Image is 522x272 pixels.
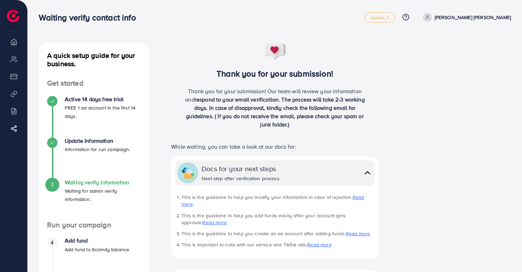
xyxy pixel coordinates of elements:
[65,138,130,144] h4: Update Information
[370,15,389,20] span: regular_1
[435,13,511,21] p: [PERSON_NAME] [PERSON_NAME]
[420,13,511,22] a: [PERSON_NAME] [PERSON_NAME]
[160,69,390,79] h3: Thank you for your submission!
[182,230,374,237] li: This is the guideline to help you create an ad account after adding funds.
[51,180,54,188] span: 3
[182,241,374,248] li: This is important to note with our service and TikTok ads.
[182,212,374,226] li: This is the guideline to help you add funds easily after your account gets approval.
[7,10,19,22] img: logo
[182,194,364,208] a: Read more
[182,167,194,179] img: collapse
[307,241,331,248] a: Read more
[65,187,140,203] p: Waiting for admin verify information.
[186,96,365,128] span: respond to your email verification. The process will take 2-3 working days. In case of disapprova...
[202,164,280,174] div: Docs for your next steps
[65,237,129,244] h4: Add fund
[39,96,149,138] li: Active 14 days free trial
[65,245,129,254] p: Add fund to Ecomdy balance
[182,194,374,208] li: This is the guideline to help you modify your information in case of rejection.
[39,138,149,179] li: Update Information
[183,87,367,129] p: Thank you for your submission! Our team will review your information and
[363,168,372,178] img: collapse
[202,175,280,182] div: Next step after verification process
[171,142,379,151] p: While waiting, you can take a look at our docs for:
[65,179,140,186] h4: Waiting verify information
[51,239,54,247] span: 4
[65,145,130,153] p: Information for run campaign.
[65,96,140,103] h4: Active 14 days free trial
[65,104,140,120] p: FREE 1 ad account in the first 14 days.
[346,230,370,237] a: Read more
[264,43,286,60] img: success
[39,179,149,221] li: Waiting verify information
[39,221,149,229] h4: Run your campaign
[202,219,227,226] a: Read more
[39,51,149,68] h4: A quick setup guide for your business.
[364,12,395,23] a: regular_1
[39,79,149,88] h4: Get started
[39,12,141,23] h3: Waiting verify contact info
